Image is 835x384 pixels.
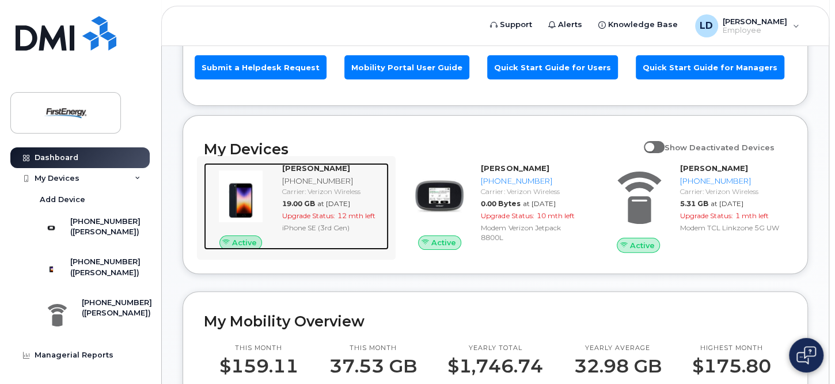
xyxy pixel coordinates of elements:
span: LD [700,19,713,33]
div: iPhone SE (3rd Gen) [282,223,384,233]
a: Submit a Helpdesk Request [195,55,327,80]
span: 0.00 Bytes [481,199,520,208]
p: This month [219,344,298,353]
span: Show Deactivated Devices [665,143,775,152]
img: image20231002-3703462-zs44o9.jpeg [412,169,467,224]
h2: My Devices [204,140,638,158]
div: [PHONE_NUMBER] [680,176,782,187]
div: Modem Verizon Jetpack 8800L [481,223,583,242]
p: Highest month [692,344,771,353]
span: Active [431,237,456,248]
img: Open chat [796,346,816,364]
span: Knowledge Base [608,19,678,31]
span: at [DATE] [711,199,743,208]
div: Modem TCL Linkzone 5G UW [680,223,782,233]
h2: My Mobility Overview [204,313,787,330]
span: 12 mth left [337,211,375,220]
span: Support [500,19,532,31]
p: Yearly total [447,344,543,353]
div: Carrier: Verizon Wireless [680,187,782,196]
div: [PHONE_NUMBER] [282,176,384,187]
div: [PHONE_NUMBER] [481,176,583,187]
span: [PERSON_NAME] [723,17,787,26]
span: at [DATE] [522,199,555,208]
span: 10 mth left [536,211,574,220]
span: Active [630,240,655,251]
p: $175.80 [692,356,771,377]
p: 37.53 GB [329,356,416,377]
span: Active [232,237,257,248]
p: $1,746.74 [447,356,543,377]
a: Alerts [540,13,590,36]
a: Knowledge Base [590,13,686,36]
div: Carrier: Verizon Wireless [481,187,583,196]
span: 5.31 GB [680,199,708,208]
a: Quick Start Guide for Users [487,55,618,80]
div: Carrier: Verizon Wireless [282,187,384,196]
p: $159.11 [219,356,298,377]
span: 19.00 GB [282,199,315,208]
span: Upgrade Status: [481,211,534,220]
strong: [PERSON_NAME] [481,164,549,173]
strong: [PERSON_NAME] [680,164,748,173]
p: Yearly average [574,344,662,353]
a: Support [482,13,540,36]
a: Quick Start Guide for Managers [636,55,784,80]
span: Employee [723,26,787,35]
img: image20231002-3703462-1angbar.jpeg [213,169,268,224]
input: Show Deactivated Devices [644,136,653,146]
span: at [DATE] [317,199,350,208]
span: Alerts [558,19,582,31]
span: 1 mth left [735,211,769,220]
a: Active[PERSON_NAME][PHONE_NUMBER]Carrier: Verizon Wireless19.00 GBat [DATE]Upgrade Status:12 mth ... [204,163,389,250]
a: Active[PERSON_NAME][PHONE_NUMBER]Carrier: Verizon Wireless0.00 Bytesat [DATE]Upgrade Status:10 mt... [403,163,587,250]
div: Langager, Daniel E [687,14,807,37]
p: 32.98 GB [574,356,662,377]
a: Active[PERSON_NAME][PHONE_NUMBER]Carrier: Verizon Wireless5.31 GBat [DATE]Upgrade Status:1 mth le... [602,163,787,253]
a: Mobility Portal User Guide [344,55,469,80]
p: This month [329,344,416,353]
strong: [PERSON_NAME] [282,164,350,173]
span: Upgrade Status: [680,211,733,220]
span: Upgrade Status: [282,211,335,220]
